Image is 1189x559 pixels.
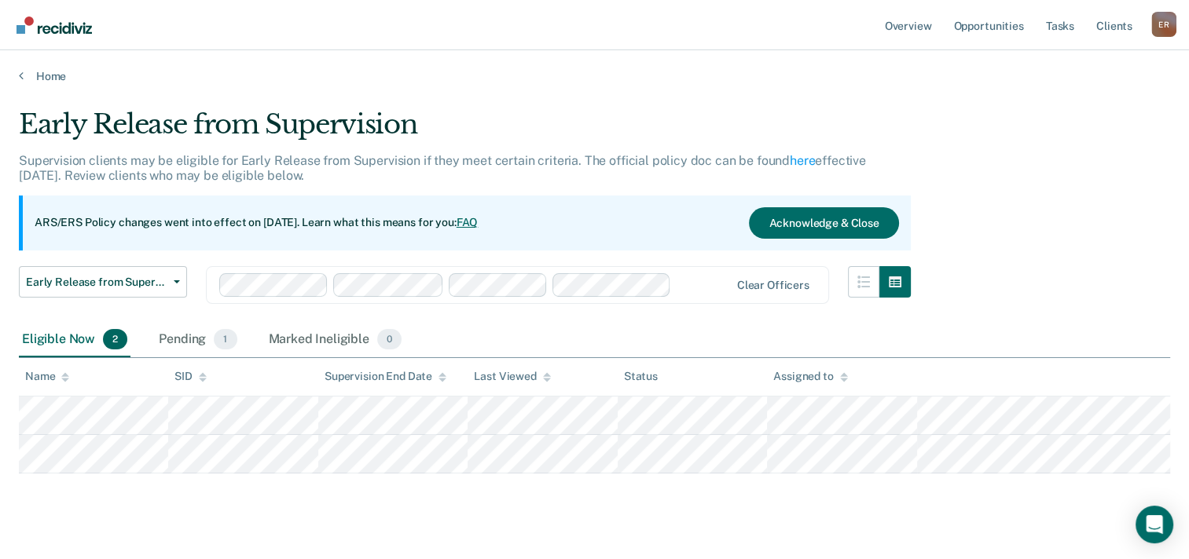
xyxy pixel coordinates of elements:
[1136,506,1173,543] div: Open Intercom Messenger
[25,370,69,383] div: Name
[19,153,866,183] p: Supervision clients may be eligible for Early Release from Supervision if they meet certain crite...
[1151,12,1176,37] button: Profile dropdown button
[1151,12,1176,37] div: E R
[474,370,550,383] div: Last Viewed
[790,153,815,168] a: here
[749,207,898,239] button: Acknowledge & Close
[19,323,130,357] div: Eligible Now2
[457,216,479,228] a: FAQ
[19,266,187,298] button: Early Release from Supervision
[17,16,92,34] img: Recidiviz
[737,279,809,292] div: Clear officers
[773,370,847,383] div: Assigned to
[174,370,207,383] div: SID
[103,329,127,349] span: 2
[325,370,446,383] div: Supervision End Date
[26,276,167,289] span: Early Release from Supervision
[156,323,240,357] div: Pending1
[214,329,237,349] span: 1
[19,69,1170,83] a: Home
[19,108,911,153] div: Early Release from Supervision
[35,215,478,231] p: ARS/ERS Policy changes went into effect on [DATE]. Learn what this means for you:
[624,370,658,383] div: Status
[266,323,406,357] div: Marked Ineligible0
[377,329,402,349] span: 0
